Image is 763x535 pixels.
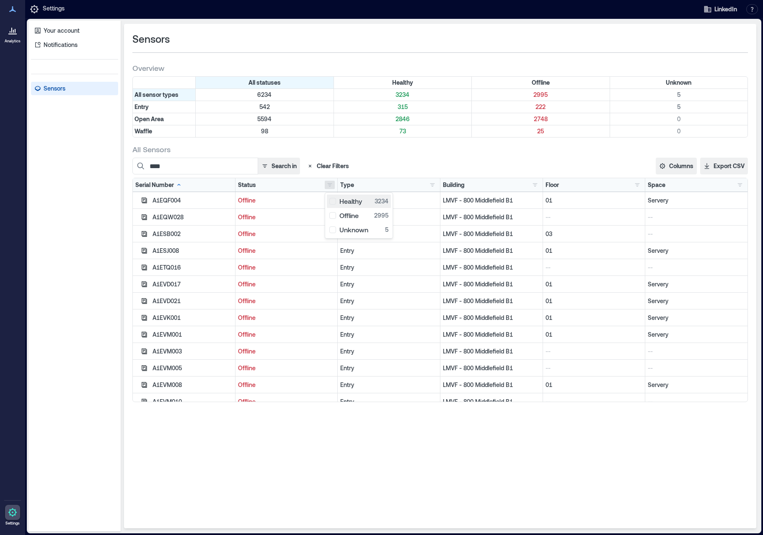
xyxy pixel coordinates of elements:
a: Analytics [2,20,23,46]
div: A1EVD017 [153,280,233,288]
a: Sensors [31,82,118,95]
p: 01 [546,297,643,305]
p: 5 [612,91,746,99]
div: A1EVM003 [153,347,233,356]
p: -- [546,364,643,372]
p: 98 [197,127,332,135]
span: Sensors [132,32,170,46]
div: Entry [340,330,437,339]
div: Serial Number [135,181,182,189]
p: 0 [612,127,746,135]
button: Columns [656,158,697,174]
p: Servery [648,297,745,305]
span: Overview [132,63,164,73]
p: LMVF - 800 Middlefield B1 [443,263,540,272]
button: LinkedIn [701,3,740,16]
div: A1EVM008 [153,381,233,389]
div: Entry [340,280,437,288]
div: A1EVM001 [153,330,233,339]
p: 01 [546,280,643,288]
div: Filter by Type: Waffle & Status: Healthy [334,125,472,137]
p: LMVF - 800 Middlefield B1 [443,280,540,288]
p: -- [546,213,643,221]
p: Offline [238,347,335,356]
div: Entry [340,397,437,406]
div: Type [340,181,354,189]
p: 5594 [197,115,332,123]
div: A1EQW028 [153,213,233,221]
p: Offline [238,381,335,389]
div: Floor [546,181,559,189]
div: Filter by Type: Open Area & Status: Healthy [334,113,472,125]
p: Servery [648,280,745,288]
p: -- [648,263,745,272]
p: LMVF - 800 Middlefield B1 [443,213,540,221]
p: Servery [648,196,745,205]
p: Offline [238,314,335,322]
p: LMVF - 800 Middlefield B1 [443,364,540,372]
p: 6234 [197,91,332,99]
div: Filter by Type: Entry & Status: Unknown [610,101,748,113]
div: All sensor types [133,89,196,101]
p: Offline [238,247,335,255]
div: All statuses [196,77,334,88]
p: 01 [546,330,643,339]
p: 2748 [473,115,608,123]
p: LMVF - 800 Middlefield B1 [443,196,540,205]
p: -- [546,347,643,356]
p: Offline [238,397,335,406]
div: Filter by Type: Entry [133,101,196,113]
p: Offline [238,263,335,272]
span: LinkedIn [714,5,737,13]
a: Notifications [31,38,118,52]
p: Notifications [44,41,78,49]
p: Servery [648,314,745,322]
div: Filter by Type: Open Area & Status: Unknown (0 sensors) [610,113,748,125]
p: Offline [238,297,335,305]
button: Clear Filters [303,158,352,174]
p: 5 [612,103,746,111]
div: Entry [340,314,437,322]
div: A1ESB002 [153,230,233,238]
div: Filter by Type: Open Area [133,113,196,125]
div: A1ETQ016 [153,263,233,272]
p: Settings [43,4,65,14]
p: 01 [546,314,643,322]
div: Filter by Type: Waffle & Status: Unknown (0 sensors) [610,125,748,137]
div: A1EQF004 [153,196,233,205]
button: Search in [258,158,300,174]
div: Entry [340,297,437,305]
span: All Sensors [132,144,171,154]
p: -- [648,230,745,238]
div: Filter by Type: Open Area & Status: Offline [472,113,610,125]
p: 25 [473,127,608,135]
p: 3234 [336,91,470,99]
button: Export CSV [700,158,748,174]
p: Offline [238,230,335,238]
a: Your account [31,24,118,37]
div: Filter by Status: Offline [472,77,610,88]
p: LMVF - 800 Middlefield B1 [443,297,540,305]
div: Entry [340,263,437,272]
p: LMVF - 800 Middlefield B1 [443,230,540,238]
a: Settings [3,502,23,528]
div: Filter by Status: Unknown [610,77,748,88]
p: -- [546,263,643,272]
p: LMVF - 800 Middlefield B1 [443,314,540,322]
p: 315 [336,103,470,111]
p: -- [648,397,745,406]
p: Servery [648,330,745,339]
p: -- [546,397,643,406]
div: A1EVK001 [153,314,233,322]
p: LMVF - 800 Middlefield B1 [443,330,540,339]
p: 73 [336,127,470,135]
div: Status [238,181,256,189]
p: 01 [546,381,643,389]
div: Filter by Type: Entry & Status: Healthy [334,101,472,113]
p: Servery [648,381,745,389]
p: -- [648,364,745,372]
p: 542 [197,103,332,111]
p: Analytics [5,39,21,44]
p: LMVF - 800 Middlefield B1 [443,347,540,356]
p: Offline [238,196,335,205]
